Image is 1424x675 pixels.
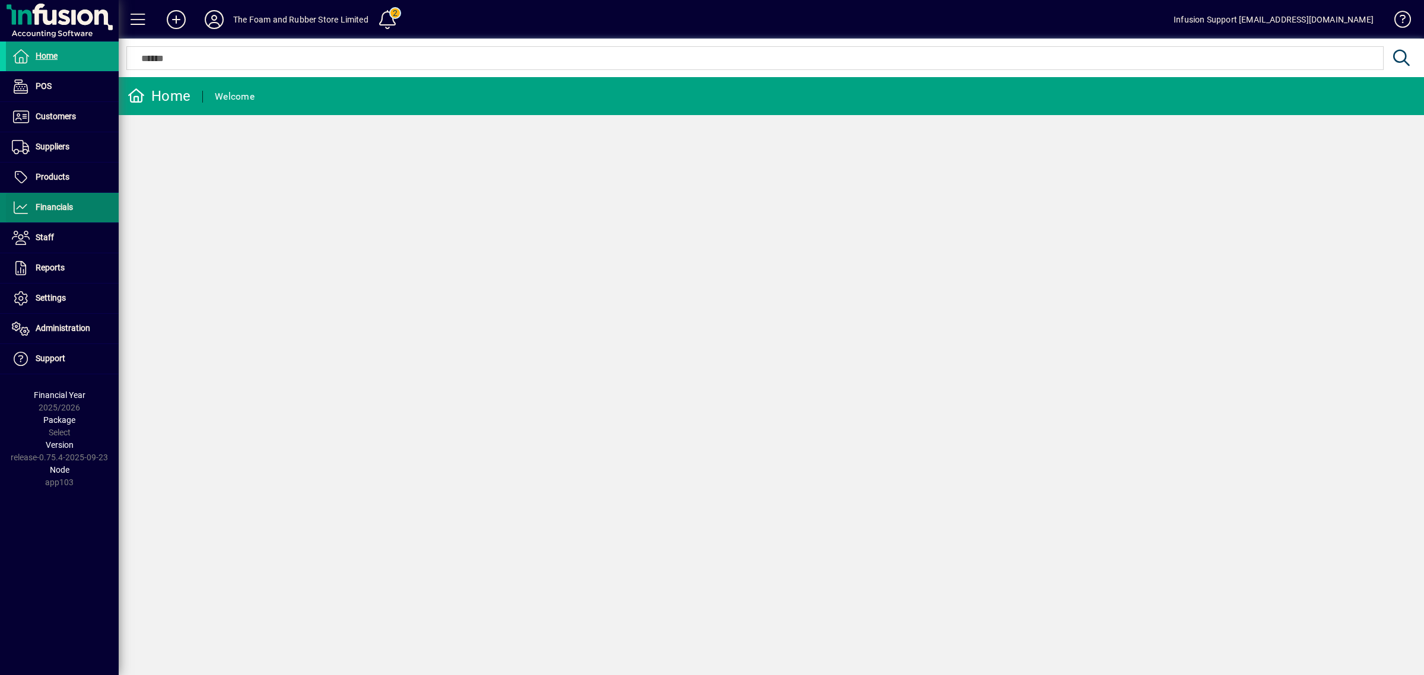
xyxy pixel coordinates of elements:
a: Reports [6,253,119,283]
a: Settings [6,284,119,313]
a: Staff [6,223,119,253]
span: Home [36,51,58,61]
span: Settings [36,293,66,303]
div: The Foam and Rubber Store Limited [233,10,368,29]
span: Node [50,465,69,475]
button: Add [157,9,195,30]
a: Products [6,163,119,192]
div: Home [128,87,190,106]
span: Staff [36,233,54,242]
span: Products [36,172,69,182]
div: Welcome [215,87,255,106]
span: Suppliers [36,142,69,151]
span: Package [43,415,75,425]
a: Suppliers [6,132,119,162]
a: Support [6,344,119,374]
a: Customers [6,102,119,132]
span: Support [36,354,65,363]
button: Profile [195,9,233,30]
span: Version [46,440,74,450]
span: Financials [36,202,73,212]
div: Infusion Support [EMAIL_ADDRESS][DOMAIN_NAME] [1174,10,1374,29]
span: Customers [36,112,76,121]
span: Financial Year [34,390,85,400]
span: POS [36,81,52,91]
span: Reports [36,263,65,272]
span: Administration [36,323,90,333]
a: Financials [6,193,119,222]
a: Administration [6,314,119,343]
a: Knowledge Base [1385,2,1409,41]
a: POS [6,72,119,101]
